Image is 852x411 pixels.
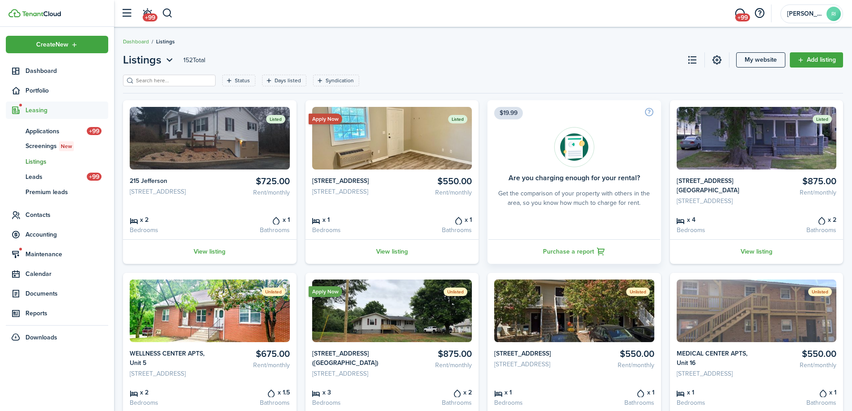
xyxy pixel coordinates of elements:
[787,11,823,17] span: RANDALL INVESTMENT PROPERTIES
[677,196,753,206] card-listing-description: [STREET_ADDRESS]
[305,239,479,264] a: View listing
[760,360,836,370] card-listing-description: Rent/monthly
[25,250,108,259] span: Maintenance
[123,52,161,68] span: Listings
[8,9,21,17] img: TenantCloud
[25,86,108,95] span: Portfolio
[25,66,108,76] span: Dashboard
[130,215,206,225] card-listing-title: x 2
[395,349,472,359] card-listing-title: $875.00
[760,225,836,235] card-listing-description: Bathrooms
[25,210,108,220] span: Contacts
[677,107,837,169] img: Listing avatar
[312,176,389,186] card-listing-title: [STREET_ADDRESS]
[36,42,68,48] span: Create New
[760,176,836,186] card-listing-title: $875.00
[25,106,108,115] span: Leasing
[156,38,175,46] span: Listings
[6,36,108,53] button: Open menu
[6,139,108,154] a: ScreeningsNew
[760,215,836,225] card-listing-title: x 2
[760,188,836,197] card-listing-description: Rent/monthly
[61,142,72,150] span: New
[25,141,108,151] span: Screenings
[213,398,289,407] card-listing-description: Bathrooms
[827,7,841,21] avatar-text: RI
[213,349,289,359] card-listing-title: $675.00
[123,52,175,68] button: Open menu
[677,225,753,235] card-listing-description: Bedrooms
[444,288,467,296] status: Unlisted
[143,13,157,21] span: +99
[326,76,354,85] filter-tag-label: Syndication
[266,115,285,123] status: Listed
[213,225,289,235] card-listing-description: Bathrooms
[6,169,108,184] a: Leads+99
[130,280,290,342] img: Listing avatar
[25,187,108,197] span: Premium leads
[213,360,289,370] card-listing-description: Rent/monthly
[760,387,836,397] card-listing-title: x 1
[130,225,206,235] card-listing-description: Bedrooms
[494,189,654,208] card-description: Get the comparison of your property with others in the area, so you know how much to charge for r...
[677,176,753,195] card-listing-title: [STREET_ADDRESS][GEOGRAPHIC_DATA]
[494,107,523,119] span: $19.99
[6,62,108,80] a: Dashboard
[162,6,173,21] button: Search
[312,387,389,397] card-listing-title: x 3
[448,115,467,123] status: Listed
[25,230,108,239] span: Accounting
[25,289,108,298] span: Documents
[677,398,753,407] card-listing-description: Bedrooms
[760,398,836,407] card-listing-description: Bathrooms
[577,387,654,397] card-listing-title: x 1
[213,188,289,197] card-listing-description: Rent/monthly
[494,360,571,369] card-listing-description: [STREET_ADDRESS]
[309,114,342,124] ribbon: Apply Now
[87,173,102,181] span: +99
[494,387,571,397] card-listing-title: x 1
[494,349,571,358] card-listing-title: [STREET_ADDRESS]
[760,349,836,359] card-listing-title: $550.00
[123,52,175,68] button: Listings
[577,360,654,370] card-listing-description: Rent/monthly
[123,239,297,264] a: View listing
[670,239,844,264] a: View listing
[213,215,289,225] card-listing-title: x 1
[487,239,661,264] a: Purchase a report
[130,398,206,407] card-listing-description: Bedrooms
[494,280,654,342] img: Listing avatar
[312,369,389,378] card-listing-description: [STREET_ADDRESS]
[626,288,650,296] status: Unlisted
[677,369,753,378] card-listing-description: [STREET_ADDRESS]
[731,2,748,25] a: Messaging
[577,398,654,407] card-listing-description: Bathrooms
[130,107,290,169] img: Listing avatar
[395,387,472,397] card-listing-title: x 2
[130,349,206,368] card-listing-title: WELLNESS CENTER APTS, Unit 5
[130,387,206,397] card-listing-title: x 2
[313,75,359,86] filter-tag: Open filter
[222,75,255,86] filter-tag: Open filter
[790,52,843,68] a: Add listing
[312,107,472,169] img: Listing avatar
[213,387,289,397] card-listing-title: x 1.5
[25,127,87,136] span: Applications
[123,38,149,46] a: Dashboard
[118,5,135,22] button: Open sidebar
[395,360,472,370] card-listing-description: Rent/monthly
[25,333,57,342] span: Downloads
[6,154,108,169] a: Listings
[6,305,108,322] a: Reports
[309,286,342,297] ribbon: Apply Now
[25,157,108,166] span: Listings
[735,13,750,21] span: +99
[139,2,156,25] a: Notifications
[395,215,472,225] card-listing-title: x 1
[736,52,785,68] a: My website
[312,215,389,225] card-listing-title: x 1
[130,369,206,378] card-listing-description: [STREET_ADDRESS]
[312,398,389,407] card-listing-description: Bedrooms
[577,349,654,359] card-listing-title: $550.00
